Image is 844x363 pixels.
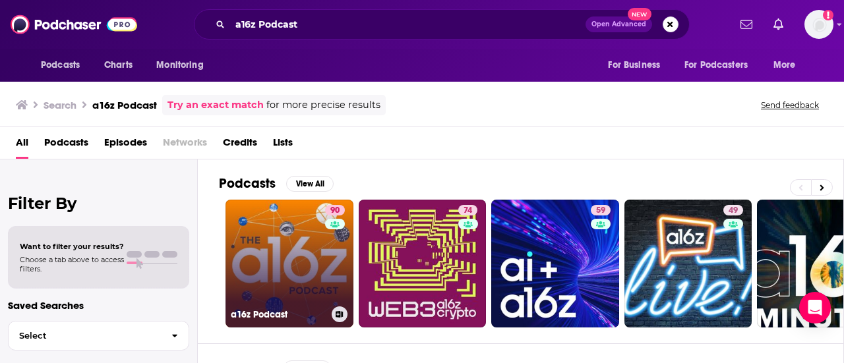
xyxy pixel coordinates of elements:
h3: a16z Podcast [231,309,326,320]
div: Open Intercom Messenger [799,292,831,323]
span: Open Advanced [591,21,646,28]
input: Search podcasts, credits, & more... [230,14,586,35]
a: 49 [723,205,743,215]
a: 59 [491,200,619,327]
button: open menu [676,53,767,78]
span: Select [9,331,161,340]
h2: Podcasts [219,175,276,192]
a: Charts [96,53,140,78]
a: PodcastsView All [219,175,334,192]
a: All [16,132,28,159]
h3: a16z Podcast [92,99,157,111]
span: More [773,56,796,74]
span: Networks [163,132,207,159]
span: Monitoring [156,56,203,74]
h2: Filter By [8,194,189,213]
a: Episodes [104,132,147,159]
svg: Add a profile image [823,10,833,20]
span: For Podcasters [684,56,748,74]
button: open menu [32,53,97,78]
span: Choose a tab above to access filters. [20,255,124,273]
button: open menu [147,53,220,78]
a: 74 [359,200,487,327]
span: for more precise results [266,98,380,113]
a: Show notifications dropdown [768,13,789,36]
button: Send feedback [757,99,823,111]
a: Lists [273,132,293,159]
button: open menu [599,53,677,78]
button: View All [286,176,334,192]
a: 90a16z Podcast [226,200,353,327]
h3: Search [44,99,76,111]
a: Try an exact match [167,98,264,113]
a: Podcasts [44,132,88,159]
span: New [628,8,651,20]
span: Logged in as shannnon_white [804,10,833,39]
button: Show profile menu [804,10,833,39]
span: Podcasts [41,56,80,74]
a: 49 [624,200,752,327]
p: Saved Searches [8,299,189,312]
span: 49 [729,204,738,217]
img: Podchaser - Follow, Share and Rate Podcasts [11,12,137,37]
span: 90 [330,204,340,217]
button: Open AdvancedNew [586,16,652,32]
a: Show notifications dropdown [735,13,758,36]
a: 59 [591,205,611,215]
span: Charts [104,56,133,74]
div: Search podcasts, credits, & more... [194,9,690,40]
button: open menu [764,53,812,78]
span: 59 [596,204,605,217]
a: 90 [325,205,345,215]
span: Want to filter your results? [20,242,124,251]
a: Credits [223,132,257,159]
img: User Profile [804,10,833,39]
button: Select [8,321,189,350]
span: 74 [464,204,472,217]
span: For Business [608,56,660,74]
a: 74 [458,205,477,215]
